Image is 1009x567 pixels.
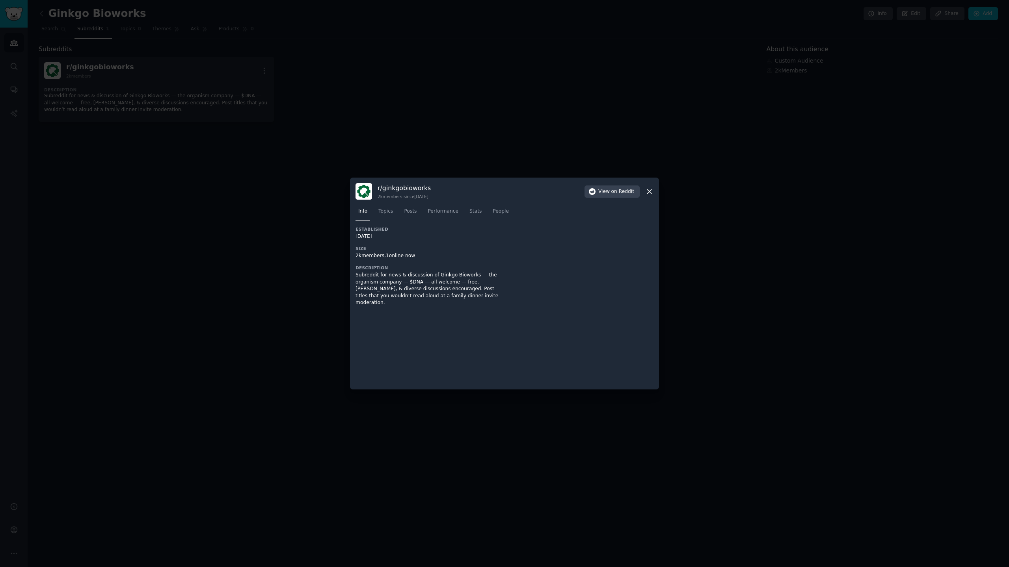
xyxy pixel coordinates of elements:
[404,208,417,215] span: Posts
[490,205,512,221] a: People
[356,252,504,259] div: 2k members, 1 online now
[356,272,504,306] div: Subreddit for news & discussion of Ginkgo Bioworks — the organism company — $DNA — all welcome — ...
[585,185,640,198] button: Viewon Reddit
[611,188,634,195] span: on Reddit
[356,265,504,271] h3: Description
[425,205,461,221] a: Performance
[428,208,458,215] span: Performance
[469,208,482,215] span: Stats
[401,205,419,221] a: Posts
[493,208,509,215] span: People
[378,208,393,215] span: Topics
[356,233,504,240] div: [DATE]
[598,188,634,195] span: View
[378,184,431,192] h3: r/ ginkgobioworks
[358,208,367,215] span: Info
[356,183,372,200] img: ginkgobioworks
[356,246,504,251] h3: Size
[376,205,396,221] a: Topics
[356,226,504,232] h3: Established
[378,194,431,199] div: 2k members since [DATE]
[356,205,370,221] a: Info
[467,205,484,221] a: Stats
